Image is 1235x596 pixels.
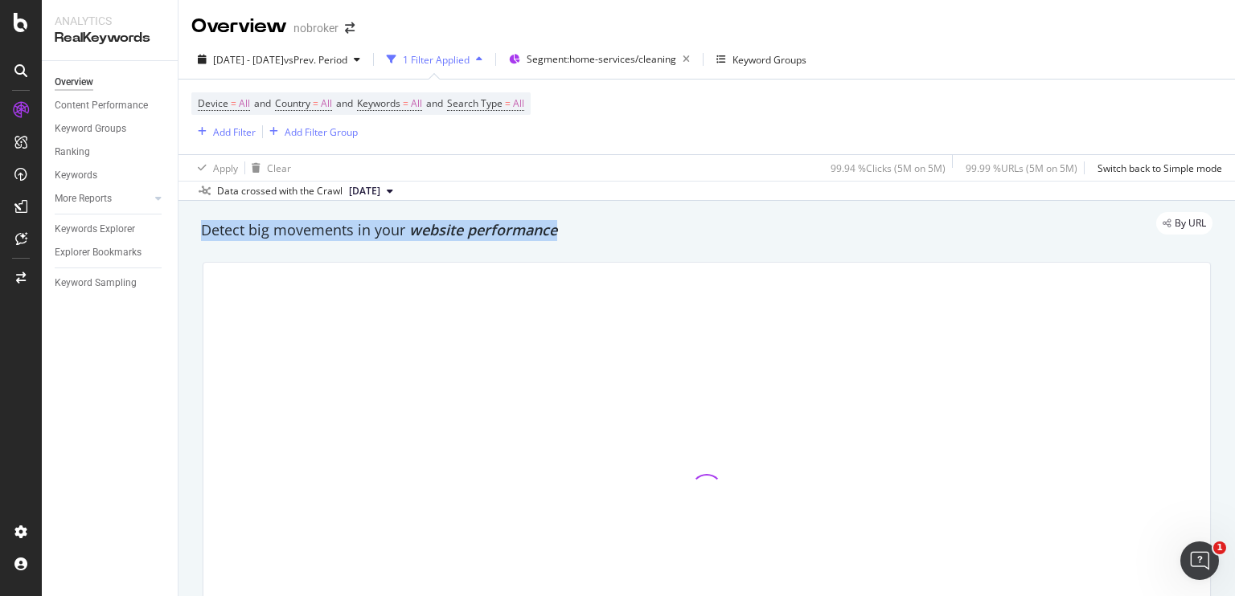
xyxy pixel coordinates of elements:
div: Apply [213,161,238,175]
a: Keywords [55,167,166,184]
span: Segment: home-services/cleaning [527,52,676,66]
span: All [321,92,332,115]
button: Add Filter Group [263,122,358,141]
span: and [426,96,443,110]
div: Ranking [55,144,90,161]
a: Keywords Explorer [55,221,166,238]
div: 99.94 % Clicks ( 5M on 5M ) [831,161,946,175]
button: Segment:home-services/cleaning [503,47,696,72]
div: Add Filter [213,125,256,139]
div: Add Filter Group [285,125,358,139]
span: 1 [1213,541,1226,554]
span: and [254,96,271,110]
button: [DATE] - [DATE]vsPrev. Period [191,47,367,72]
span: By URL [1175,218,1206,228]
div: RealKeywords [55,29,165,47]
iframe: Intercom live chat [1180,541,1219,580]
span: All [411,92,422,115]
span: and [336,96,353,110]
div: Overview [191,13,287,40]
div: Explorer Bookmarks [55,244,142,261]
div: Analytics [55,13,165,29]
a: Explorer Bookmarks [55,244,166,261]
div: 99.99 % URLs ( 5M on 5M ) [966,161,1077,175]
span: = [403,96,408,110]
span: = [313,96,318,110]
div: More Reports [55,190,112,207]
div: Overview [55,74,93,91]
button: Add Filter [191,122,256,141]
span: = [231,96,236,110]
span: All [513,92,524,115]
a: Content Performance [55,97,166,114]
div: Keyword Sampling [55,275,137,292]
span: Country [275,96,310,110]
a: Overview [55,74,166,91]
span: 2025 Aug. 4th [349,184,380,198]
button: 1 Filter Applied [380,47,489,72]
span: All [239,92,250,115]
span: Device [198,96,228,110]
div: Keywords Explorer [55,221,135,238]
div: Switch back to Simple mode [1098,161,1222,175]
button: [DATE] [343,182,400,201]
button: Keyword Groups [710,47,813,72]
a: Keyword Groups [55,120,166,137]
div: arrow-right-arrow-left [345,22,355,34]
a: Keyword Sampling [55,275,166,292]
div: nobroker [293,20,338,36]
div: 1 Filter Applied [403,53,470,67]
div: Data crossed with the Crawl [217,184,343,198]
button: Switch back to Simple mode [1091,155,1222,181]
span: = [505,96,511,110]
div: legacy label [1156,212,1212,235]
a: Ranking [55,144,166,161]
div: Content Performance [55,97,148,114]
span: vs Prev. Period [284,53,347,67]
div: Keyword Groups [55,120,126,137]
a: More Reports [55,190,150,207]
button: Clear [245,155,291,181]
span: [DATE] - [DATE] [213,53,284,67]
span: Search Type [447,96,503,110]
div: Clear [267,161,291,175]
div: Keyword Groups [732,53,806,67]
span: Keywords [357,96,400,110]
button: Apply [191,155,238,181]
div: Keywords [55,167,97,184]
